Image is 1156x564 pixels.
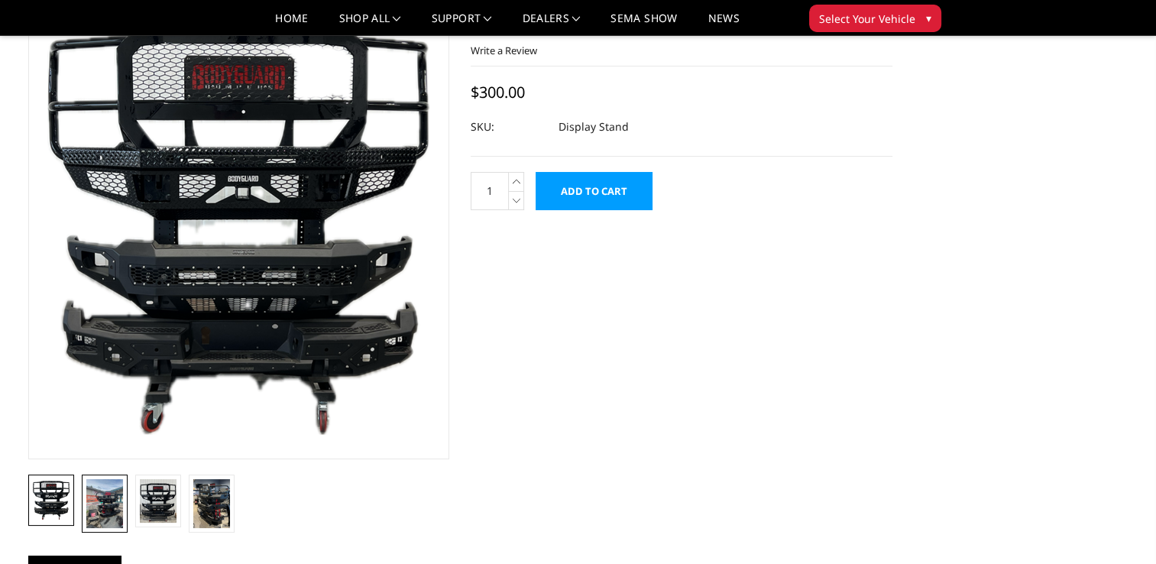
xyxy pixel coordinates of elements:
[471,82,525,102] span: $300.00
[140,479,176,523] img: Display Stand
[28,1,450,459] a: Display Stand
[339,13,401,35] a: shop all
[610,13,677,35] a: SEMA Show
[1080,491,1156,564] iframe: Chat Widget
[275,13,308,35] a: Home
[432,13,492,35] a: Support
[471,113,547,141] dt: SKU:
[559,113,629,141] dd: Display Stand
[471,44,537,57] a: Write a Review
[33,481,70,520] img: Display Stand
[86,479,123,528] img: Display Stand
[926,10,931,26] span: ▾
[193,479,230,528] img: Display Stand
[708,13,739,35] a: News
[819,11,915,27] span: Select Your Vehicle
[536,172,652,210] input: Add to Cart
[523,13,581,35] a: Dealers
[809,5,941,32] button: Select Your Vehicle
